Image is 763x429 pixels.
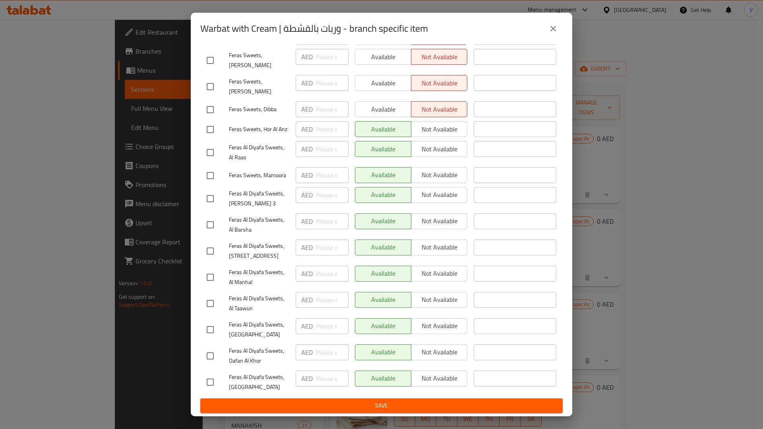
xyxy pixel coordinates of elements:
[200,398,563,413] button: Save
[316,371,349,386] input: Please enter price
[301,52,313,62] p: AED
[316,240,349,255] input: Please enter price
[229,346,289,366] span: Feras Al Diyafa Sweets, Dafan Al Khor
[316,49,349,65] input: Please enter price
[316,141,349,157] input: Please enter price
[316,266,349,282] input: Please enter price
[301,170,313,180] p: AED
[316,213,349,229] input: Please enter price
[316,75,349,91] input: Please enter price
[229,143,289,162] span: Feras Al Diyafa Sweets, Al Raas
[229,50,289,70] span: Feras Sweets, [PERSON_NAME]
[316,101,349,117] input: Please enter price
[544,19,563,38] button: close
[229,77,289,97] span: Feras Sweets, [PERSON_NAME]
[229,372,289,392] span: Feras Al Diyafa Sweets, [GEOGRAPHIC_DATA]
[229,294,289,313] span: Feras Al Diyafa Sweets, Al Taawun
[229,124,289,134] span: Feras Sweets, Hor Al Anz
[229,189,289,209] span: Feras Al Diyafa Sweets, [PERSON_NAME] 3
[301,124,313,134] p: AED
[316,187,349,203] input: Please enter price
[316,167,349,183] input: Please enter price
[229,320,289,340] span: Feras Al Diyafa Sweets, [GEOGRAPHIC_DATA]
[301,321,313,331] p: AED
[301,144,313,154] p: AED
[301,216,313,226] p: AED
[229,215,289,235] span: Feras Al Diyafa Sweets, Al Barsha
[301,104,313,114] p: AED
[301,348,313,357] p: AED
[301,269,313,278] p: AED
[316,344,349,360] input: Please enter price
[229,267,289,287] span: Feras Al Diyafa Sweets, Al Manhal
[229,104,289,114] span: Feras Sweets, Dibba
[229,241,289,261] span: Feras Al Diyafa Sweets, [STREET_ADDRESS]
[229,170,289,180] span: Feras Sweets, Mamoora
[301,78,313,88] p: AED
[316,318,349,334] input: Please enter price
[316,121,349,137] input: Please enter price
[200,22,428,35] h2: Warbat with Cream | وربات بالقشطة - branch specific item
[301,374,313,383] p: AED
[207,401,556,411] span: Save
[301,190,313,200] p: AED
[301,295,313,305] p: AED
[316,292,349,308] input: Please enter price
[301,243,313,252] p: AED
